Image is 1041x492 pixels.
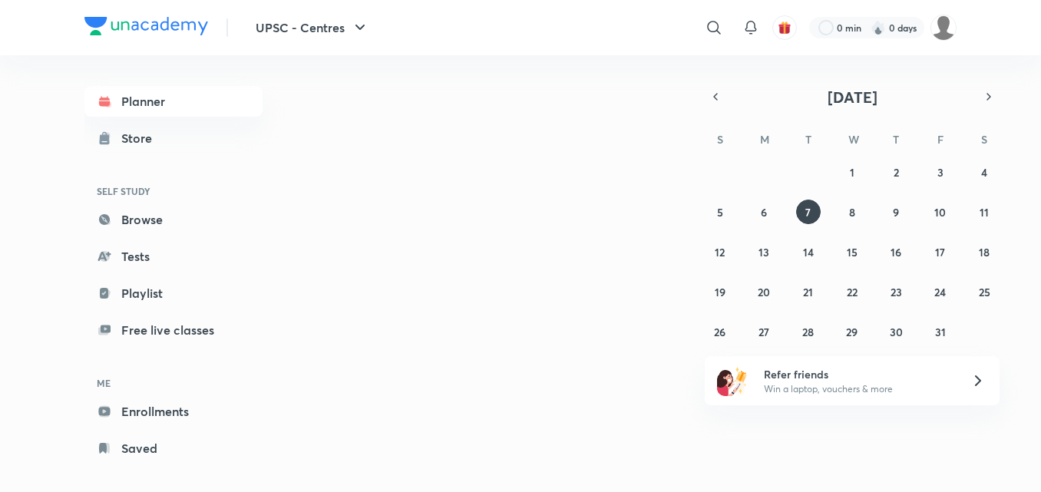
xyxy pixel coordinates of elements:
abbr: Thursday [893,132,899,147]
button: October 23, 2025 [884,279,908,304]
abbr: October 11, 2025 [980,205,989,220]
span: [DATE] [828,87,877,107]
abbr: October 27, 2025 [758,325,769,339]
button: October 8, 2025 [840,200,864,224]
img: avatar [778,21,791,35]
abbr: October 31, 2025 [935,325,946,339]
a: Planner [84,86,263,117]
h6: ME [84,370,263,396]
button: [DATE] [726,86,978,107]
abbr: October 29, 2025 [846,325,858,339]
a: Company Logo [84,17,208,39]
abbr: October 13, 2025 [758,245,769,259]
abbr: October 8, 2025 [849,205,855,220]
a: Saved [84,433,263,464]
button: October 7, 2025 [796,200,821,224]
abbr: October 15, 2025 [847,245,858,259]
h6: Refer friends [764,366,953,382]
abbr: October 1, 2025 [850,165,854,180]
button: October 3, 2025 [928,160,953,184]
button: October 2, 2025 [884,160,908,184]
abbr: October 22, 2025 [847,285,858,299]
a: Browse [84,204,263,235]
abbr: October 30, 2025 [890,325,903,339]
abbr: October 24, 2025 [934,285,946,299]
abbr: Monday [760,132,769,147]
button: October 15, 2025 [840,239,864,264]
abbr: October 5, 2025 [717,205,723,220]
abbr: Friday [937,132,944,147]
button: October 19, 2025 [708,279,732,304]
button: October 16, 2025 [884,239,908,264]
button: October 1, 2025 [840,160,864,184]
abbr: Saturday [981,132,987,147]
abbr: October 25, 2025 [979,285,990,299]
abbr: October 9, 2025 [893,205,899,220]
button: October 25, 2025 [972,279,996,304]
button: October 6, 2025 [752,200,776,224]
button: October 27, 2025 [752,319,776,344]
abbr: October 14, 2025 [803,245,814,259]
abbr: October 4, 2025 [981,165,987,180]
h6: SELF STUDY [84,178,263,204]
abbr: October 18, 2025 [979,245,990,259]
a: Playlist [84,278,263,309]
abbr: Tuesday [805,132,811,147]
abbr: October 28, 2025 [802,325,814,339]
button: October 13, 2025 [752,239,776,264]
img: Abhijeet Srivastav [930,15,957,41]
button: October 18, 2025 [972,239,996,264]
button: October 28, 2025 [796,319,821,344]
button: avatar [772,15,797,40]
button: October 22, 2025 [840,279,864,304]
a: Tests [84,241,263,272]
abbr: Sunday [717,132,723,147]
abbr: October 7, 2025 [805,205,811,220]
abbr: October 2, 2025 [894,165,899,180]
p: Win a laptop, vouchers & more [764,382,953,396]
button: October 10, 2025 [928,200,953,224]
abbr: October 17, 2025 [935,245,945,259]
button: October 30, 2025 [884,319,908,344]
a: Enrollments [84,396,263,427]
button: October 20, 2025 [752,279,776,304]
button: October 29, 2025 [840,319,864,344]
abbr: October 20, 2025 [758,285,770,299]
button: UPSC - Centres [246,12,378,43]
button: October 24, 2025 [928,279,953,304]
button: October 11, 2025 [972,200,996,224]
abbr: October 3, 2025 [937,165,944,180]
img: streak [871,20,886,35]
button: October 12, 2025 [708,239,732,264]
div: Store [121,129,161,147]
button: October 31, 2025 [928,319,953,344]
img: Company Logo [84,17,208,35]
button: October 26, 2025 [708,319,732,344]
abbr: October 21, 2025 [803,285,813,299]
abbr: October 19, 2025 [715,285,725,299]
abbr: October 6, 2025 [761,205,767,220]
abbr: October 23, 2025 [891,285,902,299]
abbr: October 16, 2025 [891,245,901,259]
a: Store [84,123,263,154]
button: October 17, 2025 [928,239,953,264]
a: Free live classes [84,315,263,345]
button: October 5, 2025 [708,200,732,224]
img: referral [717,365,748,396]
abbr: Wednesday [848,132,859,147]
abbr: October 10, 2025 [934,205,946,220]
button: October 21, 2025 [796,279,821,304]
abbr: October 26, 2025 [714,325,725,339]
button: October 4, 2025 [972,160,996,184]
button: October 9, 2025 [884,200,908,224]
button: October 14, 2025 [796,239,821,264]
abbr: October 12, 2025 [715,245,725,259]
